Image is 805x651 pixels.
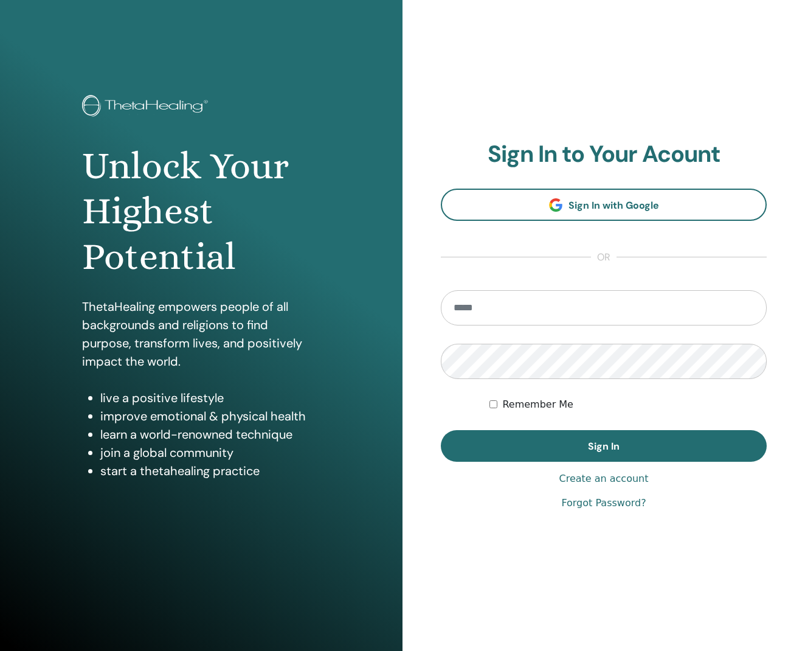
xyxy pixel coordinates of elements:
[100,462,320,480] li: start a thetahealing practice
[100,425,320,444] li: learn a world-renowned technique
[588,440,620,453] span: Sign In
[489,397,767,412] div: Keep me authenticated indefinitely or until I manually logout
[502,397,573,412] label: Remember Me
[441,430,767,462] button: Sign In
[82,298,320,371] p: ThetaHealing empowers people of all backgrounds and religions to find purpose, transform lives, a...
[441,189,767,221] a: Sign In with Google
[591,250,617,265] span: or
[100,407,320,425] li: improve emotional & physical health
[441,141,767,169] h2: Sign In to Your Acount
[568,199,659,212] span: Sign In with Google
[100,389,320,407] li: live a positive lifestyle
[561,496,646,510] a: Forgot Password?
[100,444,320,462] li: join a global community
[559,472,648,486] a: Create an account
[82,144,320,279] h1: Unlock Your Highest Potential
